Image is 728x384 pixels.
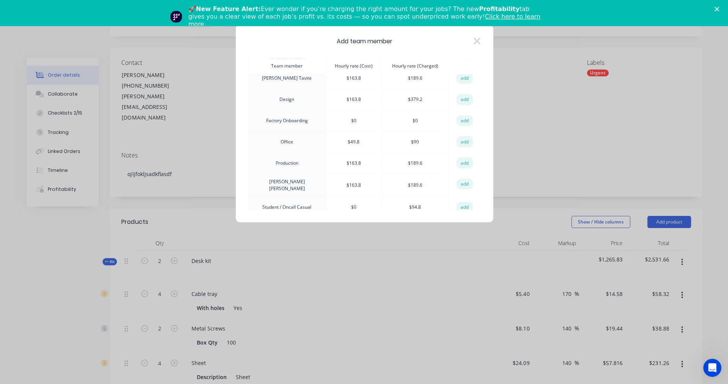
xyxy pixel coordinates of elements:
td: $ 0 [325,197,381,218]
td: Design [248,89,326,110]
td: $ 189.6 [381,152,448,173]
td: $ 163.8 [325,89,381,110]
td: Factory Onboarding [248,110,326,131]
td: [PERSON_NAME] [PERSON_NAME] [248,173,326,197]
img: Profile image for Team [170,11,182,23]
th: Team member [248,58,326,74]
th: Hourly rate (Charged) [381,58,448,74]
b: Profitability [478,5,519,13]
div: Close [714,7,721,11]
th: Hourly rate (Cost) [325,58,381,74]
button: add [456,201,472,213]
td: Production [248,152,326,173]
div: 🚀 Ever wonder if you’re charging the right amount for your jobs? The new tab gives you a clear vi... [188,5,546,28]
td: $ 189.6 [381,173,448,197]
td: Student / Oncall Casual [248,197,326,218]
td: $ 0 [381,110,448,131]
td: $ 163.8 [325,152,381,173]
td: [PERSON_NAME] Tavite [248,68,326,89]
span: Add team member [336,37,392,46]
td: $ 94.8 [381,197,448,218]
button: add [456,73,472,84]
iframe: Intercom live chat [702,358,720,376]
button: add [456,157,472,168]
b: New Feature Alert: [196,5,260,13]
th: action [448,58,480,74]
td: $ 49.8 [325,131,381,152]
td: $ 90 [381,131,448,152]
td: $ 189.6 [381,68,448,89]
td: $ 163.8 [325,68,381,89]
button: add [456,136,472,147]
a: Click here to learn more. [188,13,540,28]
td: $ 163.8 [325,173,381,197]
td: $ 0 [325,110,381,131]
button: add [456,94,472,105]
td: Office [248,131,326,152]
button: add [456,178,472,190]
td: $ 379.2 [381,89,448,110]
button: add [456,115,472,126]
